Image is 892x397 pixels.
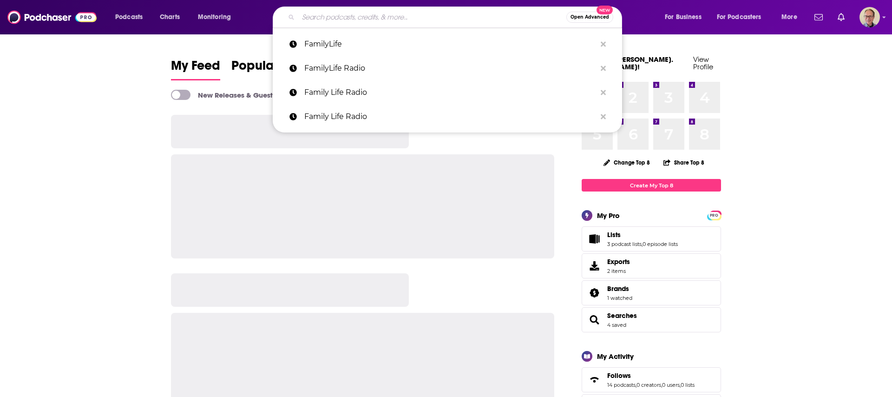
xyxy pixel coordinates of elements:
p: Family Life Radio [304,80,596,105]
span: Lists [582,226,721,251]
input: Search podcasts, credits, & more... [298,10,566,25]
span: , [636,382,636,388]
a: Lists [607,231,678,239]
span: Monitoring [198,11,231,24]
button: open menu [711,10,775,25]
div: My Activity [597,352,634,361]
span: Charts [160,11,180,24]
p: Family Life Radio [304,105,596,129]
button: Open AdvancedNew [566,12,613,23]
a: 0 lists [681,382,695,388]
img: User Profile [859,7,880,27]
a: My Feed [171,58,220,80]
img: Podchaser - Follow, Share and Rate Podcasts [7,8,97,26]
span: New [597,6,613,14]
span: For Business [665,11,702,24]
span: Follows [607,371,631,380]
span: Podcasts [115,11,143,24]
span: Open Advanced [571,15,609,20]
span: 2 items [607,268,630,274]
a: Searches [607,311,637,320]
a: Welcome [PERSON_NAME].[PERSON_NAME]! [582,55,673,71]
button: open menu [775,10,809,25]
a: New Releases & Guests Only [171,90,293,100]
span: PRO [708,212,720,219]
span: Exports [607,258,630,266]
span: , [661,382,662,388]
a: 4 saved [607,322,626,328]
a: Charts [154,10,185,25]
span: For Podcasters [717,11,761,24]
a: 0 users [662,382,680,388]
a: Family Life Radio [273,105,622,129]
span: More [781,11,797,24]
button: Share Top 8 [663,153,705,172]
button: open menu [191,10,243,25]
a: PRO [708,212,720,218]
a: Follows [607,371,695,380]
div: My Pro [597,211,620,220]
button: open menu [109,10,155,25]
button: Change Top 8 [598,157,656,168]
span: Exports [585,259,603,272]
a: FamilyLife Radio [273,56,622,80]
span: , [642,241,643,247]
span: , [680,382,681,388]
span: Popular Feed [231,58,310,79]
p: FamilyLife [304,32,596,56]
a: Follows [585,373,603,386]
a: 0 episode lists [643,241,678,247]
button: open menu [658,10,713,25]
span: Lists [607,231,621,239]
a: Create My Top 8 [582,179,721,192]
a: Show notifications dropdown [834,9,848,25]
button: Show profile menu [859,7,880,27]
p: FamilyLife Radio [304,56,596,80]
span: Brands [607,285,629,293]
a: Family Life Radio [273,80,622,105]
span: Brands [582,280,721,305]
a: 14 podcasts [607,382,636,388]
a: Brands [585,286,603,299]
span: My Feed [171,58,220,79]
a: 3 podcast lists [607,241,642,247]
a: Searches [585,313,603,326]
a: FamilyLife [273,32,622,56]
a: View Profile [693,55,713,71]
a: Lists [585,232,603,245]
span: Searches [582,307,721,332]
span: Follows [582,367,721,392]
a: Popular Feed [231,58,310,80]
a: Show notifications dropdown [811,9,826,25]
div: Search podcasts, credits, & more... [282,7,631,28]
a: 0 creators [636,382,661,388]
span: Logged in as tommy.lynch [859,7,880,27]
a: 1 watched [607,295,632,301]
a: Brands [607,285,632,293]
a: Exports [582,253,721,278]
